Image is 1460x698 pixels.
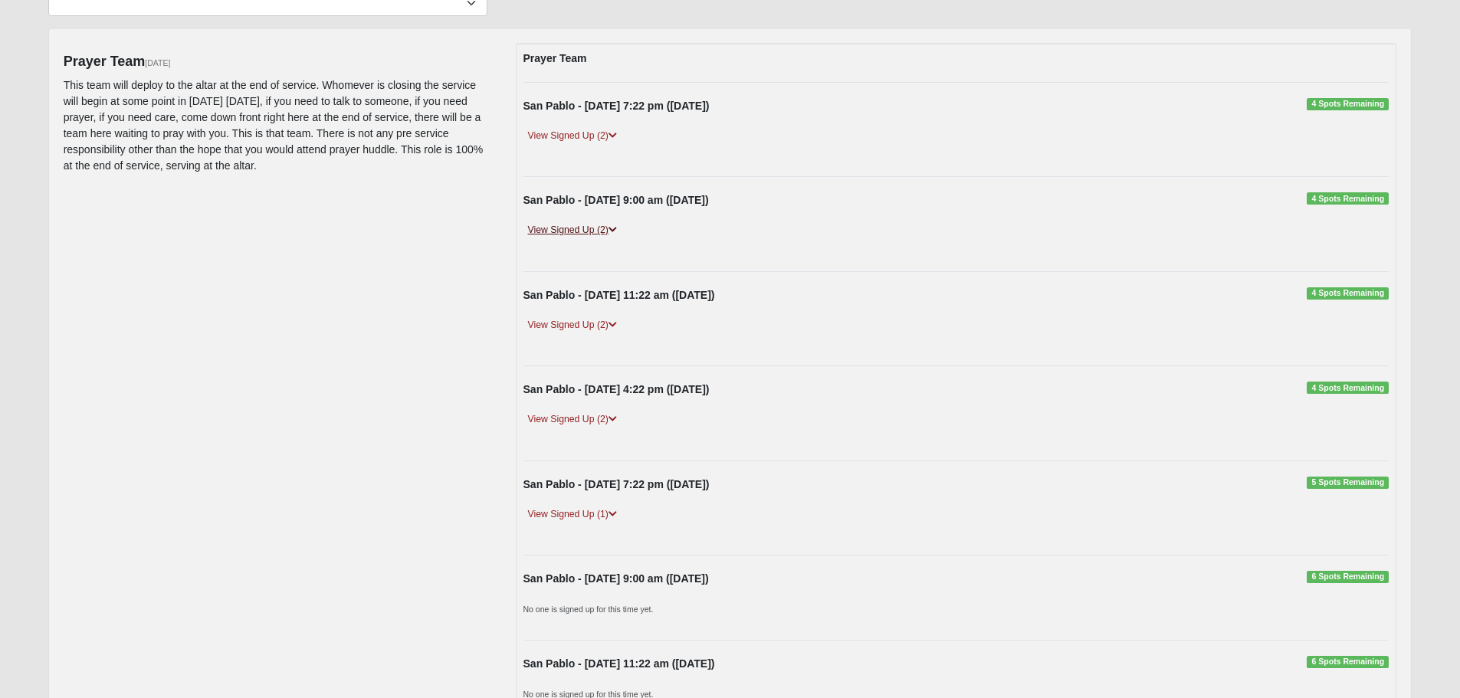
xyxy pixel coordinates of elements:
[523,128,622,144] a: View Signed Up (2)
[523,317,622,333] a: View Signed Up (2)
[1307,382,1389,394] span: 4 Spots Remaining
[523,52,587,64] strong: Prayer Team
[523,289,715,301] strong: San Pablo - [DATE] 11:22 am ([DATE])
[1307,571,1389,583] span: 6 Spots Remaining
[523,506,622,523] a: View Signed Up (1)
[1307,287,1389,300] span: 4 Spots Remaining
[523,100,710,112] strong: San Pablo - [DATE] 7:22 pm ([DATE])
[1307,656,1389,668] span: 6 Spots Remaining
[523,572,709,585] strong: San Pablo - [DATE] 9:00 am ([DATE])
[523,657,715,670] strong: San Pablo - [DATE] 11:22 am ([DATE])
[1307,98,1389,110] span: 4 Spots Remaining
[145,58,170,67] small: [DATE]
[523,222,622,238] a: View Signed Up (2)
[1307,477,1389,489] span: 5 Spots Remaining
[523,478,710,490] strong: San Pablo - [DATE] 7:22 pm ([DATE])
[523,605,654,614] small: No one is signed up for this time yet.
[64,54,493,70] h4: Prayer Team
[64,77,493,174] p: This team will deploy to the altar at the end of service. Whomever is closing the service will be...
[523,194,709,206] strong: San Pablo - [DATE] 9:00 am ([DATE])
[1307,192,1389,205] span: 4 Spots Remaining
[523,411,622,428] a: View Signed Up (2)
[523,383,710,395] strong: San Pablo - [DATE] 4:22 pm ([DATE])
